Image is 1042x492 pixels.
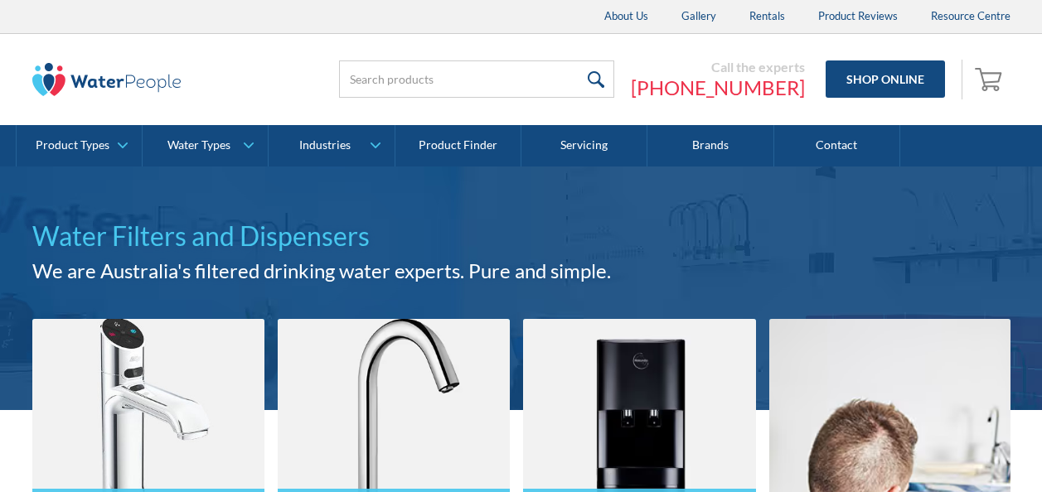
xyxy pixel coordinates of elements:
[167,138,230,152] div: Water Types
[299,138,351,152] div: Industries
[647,125,773,166] a: Brands
[521,125,647,166] a: Servicing
[36,138,109,152] div: Product Types
[826,60,945,98] a: Shop Online
[339,60,614,98] input: Search products
[32,63,182,96] img: The Water People
[17,125,142,166] a: Product Types
[971,60,1010,99] a: Open empty cart
[631,59,805,75] div: Call the experts
[975,65,1006,92] img: shopping cart
[269,125,394,166] a: Industries
[774,125,900,166] a: Contact
[395,125,521,166] a: Product Finder
[631,75,805,100] a: [PHONE_NUMBER]
[143,125,268,166] a: Water Types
